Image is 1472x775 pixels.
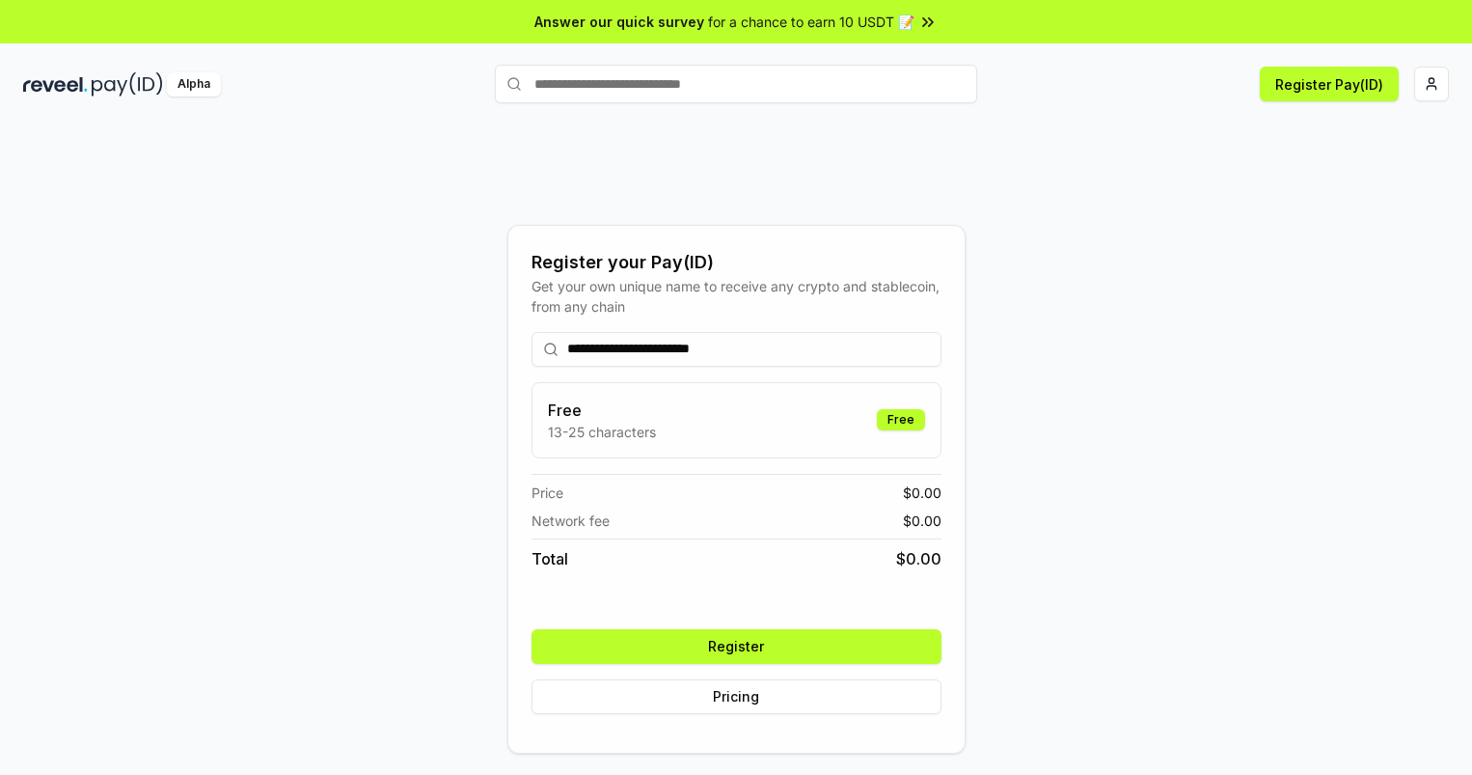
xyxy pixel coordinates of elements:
[1260,67,1399,101] button: Register Pay(ID)
[532,629,941,664] button: Register
[167,72,221,97] div: Alpha
[534,12,704,32] span: Answer our quick survey
[92,72,163,97] img: pay_id
[903,483,941,503] span: $ 0.00
[548,422,656,442] p: 13-25 characters
[877,409,925,430] div: Free
[548,399,656,422] h3: Free
[532,679,941,714] button: Pricing
[708,12,914,32] span: for a chance to earn 10 USDT 📝
[903,511,941,531] span: $ 0.00
[532,547,568,570] span: Total
[532,276,941,317] div: Get your own unique name to receive any crypto and stablecoin, from any chain
[532,249,941,276] div: Register your Pay(ID)
[896,547,941,570] span: $ 0.00
[532,511,610,531] span: Network fee
[23,72,88,97] img: reveel_dark
[532,483,563,503] span: Price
